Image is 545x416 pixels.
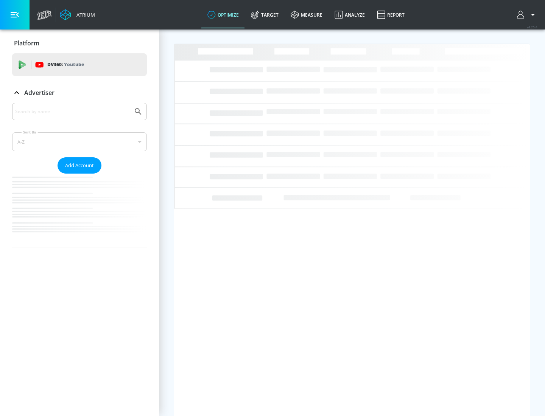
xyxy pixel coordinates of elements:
div: Atrium [73,11,95,18]
div: Platform [12,33,147,54]
input: Search by name [15,107,130,116]
p: Youtube [64,61,84,68]
span: v 4.25.4 [527,25,537,29]
div: Advertiser [12,82,147,103]
div: A-Z [12,132,147,151]
div: DV360: Youtube [12,53,147,76]
a: optimize [201,1,245,28]
span: Add Account [65,161,94,170]
a: Target [245,1,285,28]
p: Advertiser [24,88,54,97]
a: measure [285,1,329,28]
a: Report [371,1,411,28]
a: Atrium [60,9,95,20]
a: Analyze [329,1,371,28]
nav: list of Advertiser [12,174,147,247]
p: Platform [14,39,39,47]
p: DV360: [47,61,84,69]
label: Sort By [22,130,38,135]
div: Advertiser [12,103,147,247]
button: Add Account [58,157,101,174]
